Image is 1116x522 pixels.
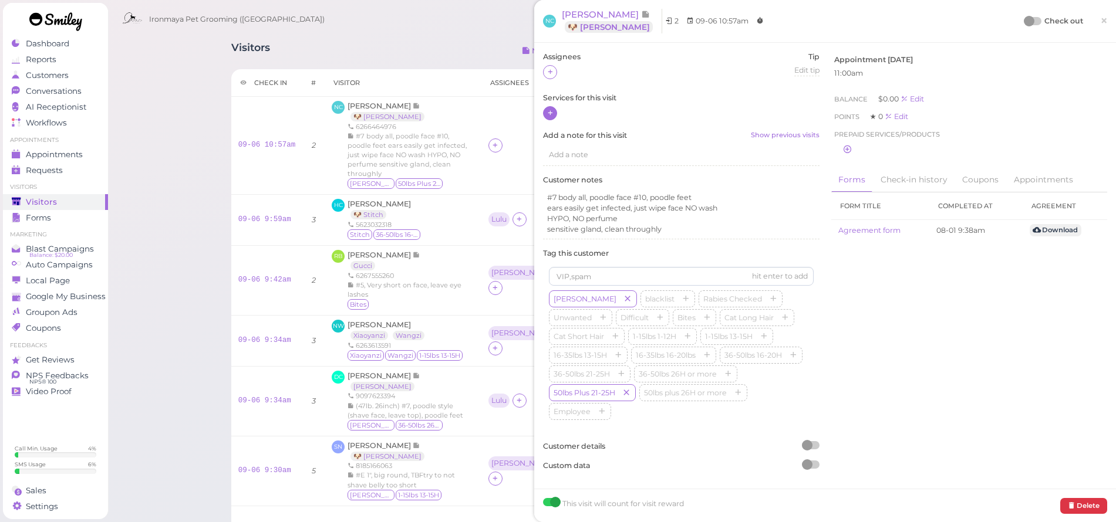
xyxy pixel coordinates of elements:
span: Groupon Ads [26,307,77,317]
a: Forms [831,168,872,193]
span: Unwanted [551,313,594,322]
a: Blast Campaigns Balance: $20.00 [3,241,108,257]
span: Cat Long Hair [722,313,776,322]
span: 1-15lbs 13-15H [396,490,441,500]
span: NPS® 100 [29,377,56,387]
span: Google My Business [26,291,106,301]
span: HC [332,199,345,212]
span: Sales [26,486,46,496]
div: 4 % [88,445,96,452]
span: Stitch [348,229,372,240]
div: hit enter to add [752,271,808,282]
span: SN [332,440,345,453]
a: Forms [3,210,108,226]
span: Note [413,441,420,450]
span: Points [834,113,861,121]
div: Edit [885,112,908,121]
span: #7 body all, poodle face #10, poodle feet ears easily get infected, just wipe face NO wash HYPO, ... [348,132,467,178]
span: Note [413,101,420,110]
span: Customers [26,70,69,80]
div: Lulu [488,394,513,409]
div: 6266464976 [348,122,474,131]
span: Ironmaya Pet Grooming ([GEOGRAPHIC_DATA]) [149,3,325,36]
div: Lulu [491,396,507,405]
a: 🐶 Stitch [350,210,386,219]
a: Appointments [1007,168,1080,192]
span: [PERSON_NAME] [348,101,413,110]
i: 2 [312,276,316,284]
label: Customer notes [543,175,820,185]
input: VIP,spam [549,267,814,286]
div: SMS Usage [15,460,46,468]
a: [PERSON_NAME] 🐶 [PERSON_NAME] [348,101,430,121]
span: 50lbs plus 26H or more [642,388,729,397]
th: Assignees [481,69,574,97]
div: Call Min. Usage [15,445,58,452]
li: Marketing [3,231,108,239]
label: Tag this customer [543,248,820,259]
label: Tip [794,52,820,62]
a: Check-in history [874,168,954,192]
div: Lulu [488,212,513,228]
span: Add a note [549,150,588,159]
li: 09-06 10:57am [683,15,751,27]
span: Rabies Checked [701,294,764,303]
a: 🐶 [PERSON_NAME] [350,452,424,461]
a: Groupon Ads [3,304,108,320]
a: [PERSON_NAME] 🐶 [PERSON_NAME] [348,441,430,460]
span: Workflows [26,118,67,128]
a: Wangzi [393,331,424,340]
span: 50lbs Plus 21-25H [551,388,618,397]
a: [PERSON_NAME] [350,382,414,391]
th: Form title [831,192,930,220]
a: Visitors [3,194,108,210]
label: Check out [1044,15,1083,27]
span: [PERSON_NAME] [562,9,641,20]
span: Prepaid services/products [834,128,940,140]
h1: Visitors [231,42,270,63]
span: [PERSON_NAME] [348,199,411,208]
span: Bites [348,299,369,310]
div: [PERSON_NAME] [488,456,560,472]
span: Note [641,9,650,20]
a: Workflows [3,115,108,131]
i: 3 [312,215,316,224]
span: [PERSON_NAME] [348,441,413,450]
span: [PERSON_NAME] [348,320,411,329]
div: [PERSON_NAME] [491,269,554,277]
span: Giovanni [348,490,395,500]
a: Get Reviews [3,352,108,368]
a: [PERSON_NAME] [PERSON_NAME] [348,371,420,391]
span: Cat Short Hair [551,332,606,341]
a: NPS Feedbacks NPS® 100 [3,368,108,384]
span: 1-15lbs 13-15H [417,350,463,361]
a: 🐶 [PERSON_NAME] [350,112,424,121]
span: $0.00 [878,94,901,103]
span: Requests [26,165,63,175]
span: Employee [551,407,593,416]
a: [PERSON_NAME] Xiaoyanzi Wangzi [348,320,430,340]
button: Notes [513,42,564,60]
a: Reports [3,52,108,67]
span: 36-50lbs 26H or more [636,370,719,378]
button: Delete [1060,498,1107,514]
span: 2 [675,16,679,25]
a: Local Page [3,273,108,289]
span: Wangzi [385,350,416,361]
a: Edit [901,94,924,103]
i: 5 [312,466,316,475]
span: RB [332,250,345,263]
span: NC [332,101,345,114]
span: 36-50lbs 16-20H [722,351,784,360]
span: 16-35lbs 16-20lbs [633,351,698,360]
div: Lulu [491,215,507,223]
div: # [311,78,316,87]
li: Appointments [3,136,108,144]
span: 36-50lbs 16-20H [373,229,420,240]
p: #7 body all, poodle face #10, poodle feet [547,192,815,203]
a: Google My Business [3,289,108,304]
span: [PERSON_NAME] [348,250,413,259]
a: 🐶 [PERSON_NAME] [565,21,653,33]
span: Video Proof [26,387,72,396]
span: Appointments [26,150,83,160]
